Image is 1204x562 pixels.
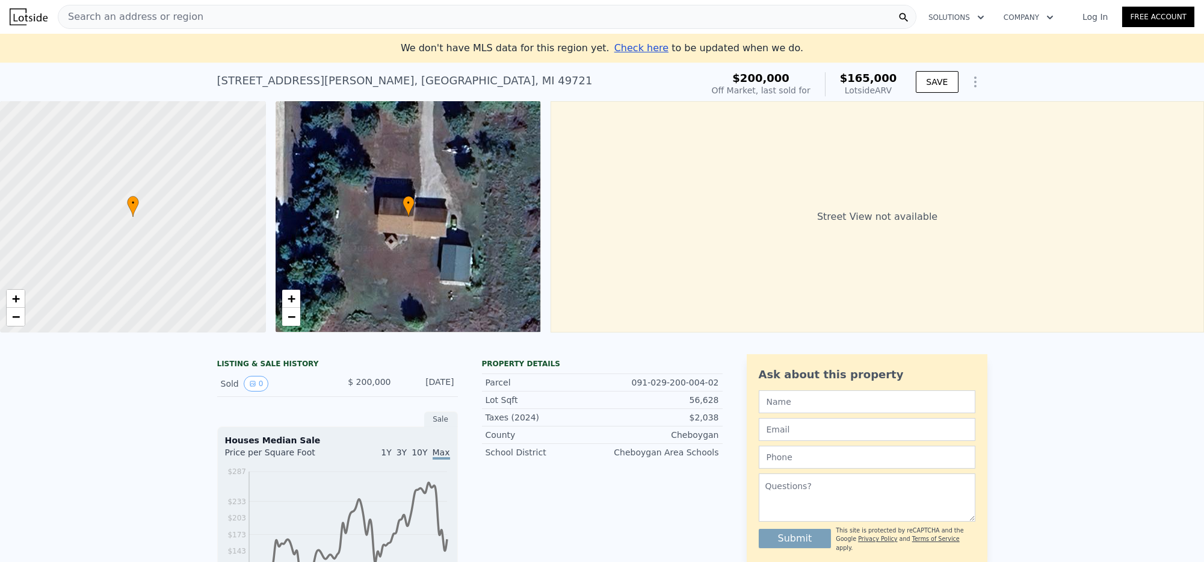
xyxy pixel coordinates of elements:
div: Lot Sqft [486,394,602,406]
div: County [486,429,602,441]
div: Sold [221,376,328,392]
span: $ 200,000 [348,377,391,387]
div: LISTING & SALE HISTORY [217,359,458,371]
div: Taxes (2024) [486,411,602,423]
div: Street View not available [551,101,1204,333]
input: Email [759,418,975,441]
div: • [403,196,415,217]
div: 091-029-200-004-02 [602,376,719,389]
button: Submit [759,529,832,548]
a: Privacy Policy [858,535,897,542]
div: 56,628 [602,394,719,406]
span: − [287,309,295,324]
tspan: $287 [227,467,246,476]
input: Phone [759,446,975,469]
button: Company [994,7,1063,28]
div: Price per Square Foot [225,446,338,466]
a: Terms of Service [912,535,960,542]
div: [STREET_ADDRESS][PERSON_NAME] , [GEOGRAPHIC_DATA] , MI 49721 [217,72,593,89]
div: Ask about this property [759,366,975,383]
div: Lotside ARV [840,84,897,96]
span: • [403,198,415,208]
div: • [127,196,139,217]
div: to be updated when we do. [614,41,803,55]
div: Houses Median Sale [225,434,450,446]
div: Off Market, last sold for [712,84,810,96]
a: Free Account [1122,7,1194,27]
button: SAVE [916,71,958,93]
span: $200,000 [732,72,789,84]
input: Name [759,390,975,413]
a: Zoom in [7,290,25,308]
div: Property details [482,359,723,369]
a: Zoom in [282,290,300,308]
div: This site is protected by reCAPTCHA and the Google and apply. [836,526,975,552]
a: Zoom out [282,308,300,326]
button: Show Options [963,70,987,94]
tspan: $143 [227,547,246,555]
div: We don't have MLS data for this region yet. [401,41,803,55]
span: + [12,291,20,306]
a: Log In [1068,11,1122,23]
span: $165,000 [840,72,897,84]
div: Parcel [486,376,602,389]
div: $2,038 [602,411,719,423]
tspan: $203 [227,514,246,522]
img: Lotside [10,8,48,25]
span: 1Y [381,448,391,457]
span: + [287,291,295,306]
div: Sale [424,411,458,427]
div: Cheboygan Area Schools [602,446,719,458]
div: Cheboygan [602,429,719,441]
span: Check here [614,42,668,54]
span: Max [433,448,450,460]
tspan: $233 [227,498,246,506]
button: Solutions [919,7,994,28]
button: View historical data [244,376,269,392]
div: School District [486,446,602,458]
span: • [127,198,139,208]
span: 3Y [397,448,407,457]
span: Search an address or region [58,10,203,24]
span: 10Y [412,448,427,457]
div: [DATE] [401,376,454,392]
span: − [12,309,20,324]
tspan: $173 [227,531,246,539]
a: Zoom out [7,308,25,326]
